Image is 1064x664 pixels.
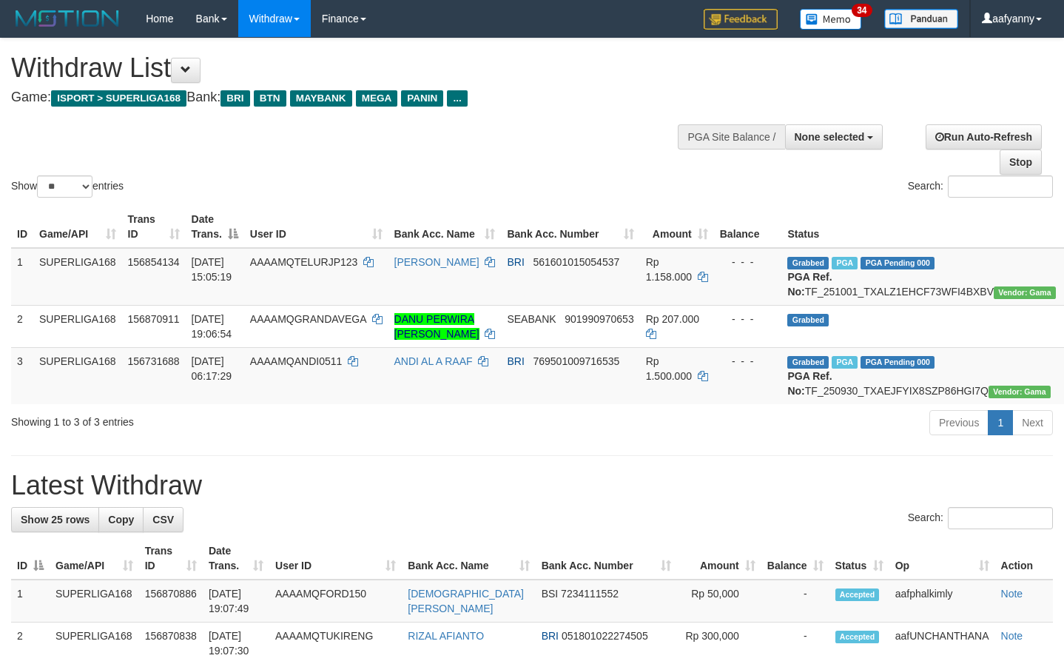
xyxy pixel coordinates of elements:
div: Showing 1 to 3 of 3 entries [11,409,432,429]
label: Search: [908,175,1053,198]
img: panduan.png [884,9,958,29]
th: Game/API: activate to sort column ascending [33,206,122,248]
td: 156870886 [139,580,203,623]
span: Copy 561601015054537 to clipboard [533,256,619,268]
span: PGA Pending [861,257,935,269]
td: SUPERLIGA168 [33,248,122,306]
a: ANDI AL A RAAF [394,355,473,367]
span: BRI [542,630,559,642]
span: BSI [542,588,559,600]
span: SEABANK [507,313,556,325]
th: Op: activate to sort column ascending [889,537,995,580]
button: None selected [785,124,883,150]
span: MEGA [356,90,398,107]
th: Trans ID: activate to sort column ascending [139,537,203,580]
span: Accepted [835,588,880,601]
a: [PERSON_NAME] [394,256,479,268]
label: Show entries [11,175,124,198]
td: 2 [11,305,33,347]
th: ID: activate to sort column descending [11,537,50,580]
b: PGA Ref. No: [787,370,832,397]
span: 156854134 [128,256,180,268]
span: None selected [795,131,865,143]
td: 1 [11,580,50,623]
span: 156870911 [128,313,180,325]
a: RIZAL AFIANTO [408,630,484,642]
span: Accepted [835,631,880,643]
th: Date Trans.: activate to sort column descending [186,206,244,248]
h1: Latest Withdraw [11,471,1053,500]
td: SUPERLIGA168 [50,580,139,623]
a: Next [1012,410,1053,435]
span: Vendor URL: https://trx31.1velocity.biz [989,386,1051,398]
th: Amount: activate to sort column ascending [677,537,761,580]
a: Previous [929,410,989,435]
span: Marked by aafsengchandara [832,257,858,269]
label: Search: [908,507,1053,529]
a: Show 25 rows [11,507,99,532]
input: Search: [948,507,1053,529]
a: Note [1001,588,1023,600]
span: [DATE] 19:06:54 [192,313,232,340]
th: Balance [714,206,782,248]
div: - - - [720,255,776,269]
span: Copy 7234111552 to clipboard [561,588,619,600]
a: [DEMOGRAPHIC_DATA][PERSON_NAME] [408,588,524,614]
td: [DATE] 19:07:49 [203,580,269,623]
th: Amount: activate to sort column ascending [640,206,714,248]
th: Game/API: activate to sort column ascending [50,537,139,580]
h1: Withdraw List [11,53,695,83]
a: CSV [143,507,183,532]
span: Grabbed [787,356,829,369]
span: Rp 207.000 [646,313,699,325]
img: Feedback.jpg [704,9,778,30]
span: Copy 901990970653 to clipboard [565,313,633,325]
img: MOTION_logo.png [11,7,124,30]
span: MAYBANK [290,90,352,107]
span: PGA Pending [861,356,935,369]
input: Search: [948,175,1053,198]
span: Copy 769501009716535 to clipboard [533,355,619,367]
td: 3 [11,347,33,404]
div: - - - [720,312,776,326]
td: SUPERLIGA168 [33,347,122,404]
span: Show 25 rows [21,514,90,526]
a: 1 [988,410,1013,435]
td: Rp 50,000 [677,580,761,623]
span: Grabbed [787,314,829,326]
th: Status [781,206,1061,248]
span: BRI [220,90,249,107]
th: Bank Acc. Name: activate to sort column ascending [402,537,535,580]
span: 156731688 [128,355,180,367]
span: ... [447,90,467,107]
th: Date Trans.: activate to sort column ascending [203,537,269,580]
span: Copy [108,514,134,526]
td: - [761,580,829,623]
span: Grabbed [787,257,829,269]
a: Stop [1000,150,1042,175]
span: [DATE] 15:05:19 [192,256,232,283]
span: AAAAMQTELURJP123 [250,256,358,268]
td: AAAAMQFORD150 [269,580,402,623]
span: [DATE] 06:17:29 [192,355,232,382]
span: ISPORT > SUPERLIGA168 [51,90,186,107]
span: AAAAMQGRANDAVEGA [250,313,366,325]
div: - - - [720,354,776,369]
span: Copy 051801022274505 to clipboard [562,630,648,642]
th: Status: activate to sort column ascending [829,537,889,580]
span: Rp 1.158.000 [646,256,692,283]
a: DANU PERWIRA [PERSON_NAME] [394,313,479,340]
th: User ID: activate to sort column ascending [269,537,402,580]
b: PGA Ref. No: [787,271,832,298]
select: Showentries [37,175,92,198]
th: Action [995,537,1053,580]
h4: Game: Bank: [11,90,695,105]
img: Button%20Memo.svg [800,9,862,30]
td: SUPERLIGA168 [33,305,122,347]
span: PANIN [401,90,443,107]
td: aafphalkimly [889,580,995,623]
span: Marked by aafromsomean [832,356,858,369]
div: PGA Site Balance / [678,124,784,150]
span: Rp 1.500.000 [646,355,692,382]
span: CSV [152,514,174,526]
